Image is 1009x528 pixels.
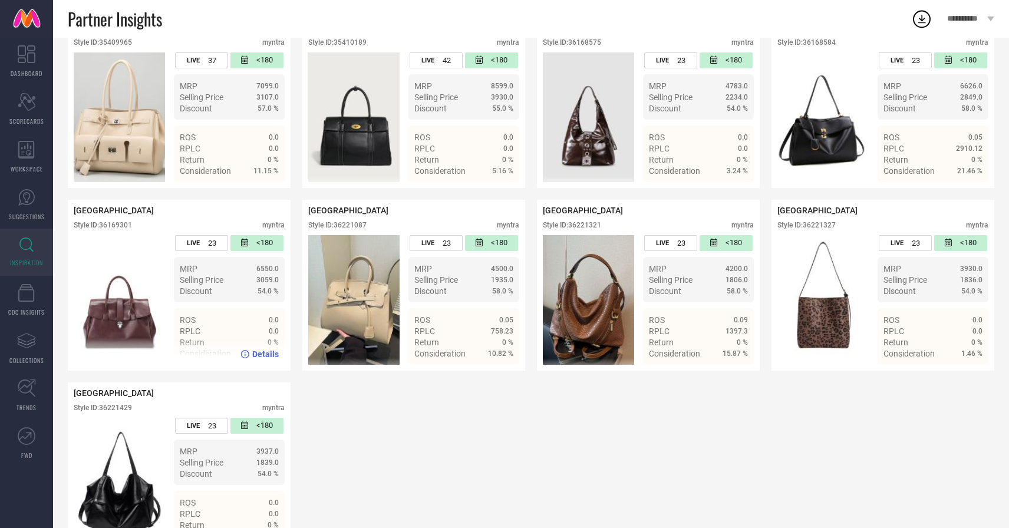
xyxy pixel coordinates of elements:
div: Style ID: 36168575 [543,38,601,47]
span: MRP [180,447,197,456]
div: Number of days the style has been live on the platform [175,52,228,68]
span: Details [252,187,279,197]
div: Number of days since the style was first listed on the platform [465,52,518,68]
span: 0.05 [968,133,982,141]
span: <180 [726,238,742,248]
span: 2234.0 [726,93,748,101]
span: 7099.0 [256,82,279,90]
span: MRP [414,81,432,91]
span: Details [487,370,513,379]
span: MRP [883,264,901,273]
span: 23 [443,239,451,247]
span: DASHBOARD [11,69,42,78]
span: 0 % [971,338,982,346]
span: COLLECTIONS [9,356,44,365]
span: <180 [491,55,507,65]
span: 23 [208,239,216,247]
span: 10.82 % [488,349,513,358]
div: myntra [966,221,988,229]
span: 23 [677,56,685,65]
span: <180 [960,238,977,248]
span: SUGGESTIONS [9,212,45,221]
img: Style preview image [777,235,869,365]
span: LIVE [187,57,200,64]
span: MRP [649,81,667,91]
img: Style preview image [308,52,400,182]
span: Return [414,338,439,347]
span: [GEOGRAPHIC_DATA] [74,206,154,215]
div: Click to view image [308,235,400,365]
div: Style ID: 36221429 [74,404,132,412]
span: Discount [414,104,447,113]
span: 58.0 % [961,104,982,113]
span: 23 [912,56,920,65]
a: Details [240,187,279,197]
div: Click to view image [543,52,634,182]
span: 2910.12 [956,144,982,153]
span: 1836.0 [960,276,982,284]
img: Style preview image [74,52,165,182]
span: Selling Price [414,275,458,285]
span: 0.0 [269,327,279,335]
span: 0.0 [269,133,279,141]
span: 23 [912,239,920,247]
div: Style ID: 35410189 [308,38,367,47]
span: RPLC [180,326,200,336]
div: Number of days the style has been live on the platform [410,52,463,68]
div: Number of days since the style was first listed on the platform [465,235,518,251]
span: 1397.3 [726,327,748,335]
img: Style preview image [74,235,165,365]
div: myntra [497,221,519,229]
div: Number of days the style has been live on the platform [879,235,932,251]
span: Selling Price [883,275,927,285]
span: Selling Price [180,275,223,285]
span: ROS [414,315,430,325]
span: SCORECARDS [9,117,44,126]
span: 6626.0 [960,82,982,90]
a: Details [475,370,513,379]
span: Discount [883,104,916,113]
span: Selling Price [649,275,693,285]
div: Style ID: 35409965 [74,38,132,47]
span: RPLC [649,144,670,153]
span: RPLC [883,326,904,336]
span: 58.0 % [492,287,513,295]
span: 2849.0 [960,93,982,101]
div: Number of days since the style was first listed on the platform [934,52,987,68]
span: <180 [726,55,742,65]
div: Number of days the style has been live on the platform [644,235,697,251]
img: Style preview image [543,235,634,365]
a: Details [944,370,982,379]
span: Selling Price [180,93,223,102]
span: Return [180,155,205,164]
span: 0.0 [269,499,279,507]
span: Discount [180,469,212,478]
span: Discount [180,104,212,113]
span: WORKSPACE [11,164,43,173]
span: MRP [180,81,197,91]
span: 5.16 % [492,167,513,175]
a: Details [240,349,279,359]
span: Return [649,155,674,164]
div: Style ID: 36169301 [74,221,132,229]
span: Consideration [649,349,700,358]
div: myntra [497,38,519,47]
span: 0.0 [503,144,513,153]
span: RPLC [180,144,200,153]
div: Number of days the style has been live on the platform [644,52,697,68]
span: 37 [208,56,216,65]
span: 15.87 % [723,349,748,358]
span: Discount [649,104,681,113]
span: [GEOGRAPHIC_DATA] [543,206,623,215]
div: Number of days since the style was first listed on the platform [230,52,283,68]
div: Open download list [911,8,932,29]
img: Style preview image [308,235,400,365]
span: MRP [883,81,901,91]
span: <180 [256,421,273,431]
span: 3059.0 [256,276,279,284]
span: 54.0 % [961,287,982,295]
span: Return [414,155,439,164]
span: 57.0 % [258,104,279,113]
span: MRP [414,264,432,273]
span: MRP [649,264,667,273]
